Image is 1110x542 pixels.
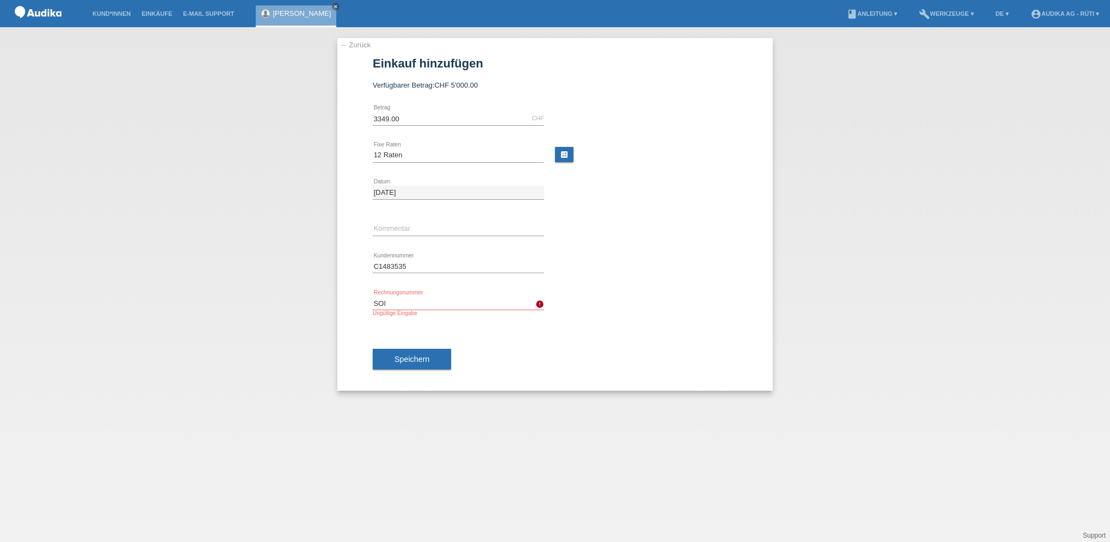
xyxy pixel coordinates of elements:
a: DE ▾ [990,10,1014,17]
h1: Einkauf hinzufügen [373,57,737,70]
i: build [919,9,930,20]
a: E-Mail Support [178,10,240,17]
a: account_circleAudika AG - Rüti ▾ [1025,10,1105,17]
a: calculate [555,147,573,162]
i: account_circle [1031,9,1041,20]
div: CHF [532,115,544,121]
a: POS — MF Group [11,21,65,29]
a: ← Zurück [340,41,371,49]
i: error [535,300,544,309]
div: Verfügbarer Betrag: [373,81,737,89]
a: Support [1083,532,1106,539]
a: Kund*innen [87,10,136,17]
i: book [847,9,858,20]
a: Einkäufe [136,10,177,17]
span: Speichern [394,355,429,364]
a: close [332,3,340,10]
button: Speichern [373,349,451,369]
a: [PERSON_NAME] [273,9,331,17]
span: CHF 5'000.00 [434,81,478,89]
a: bookAnleitung ▾ [841,10,903,17]
a: buildWerkzeuge ▾ [914,10,979,17]
i: calculate [560,150,569,159]
div: Ungültige Eingabe [373,310,544,316]
i: close [333,4,338,9]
